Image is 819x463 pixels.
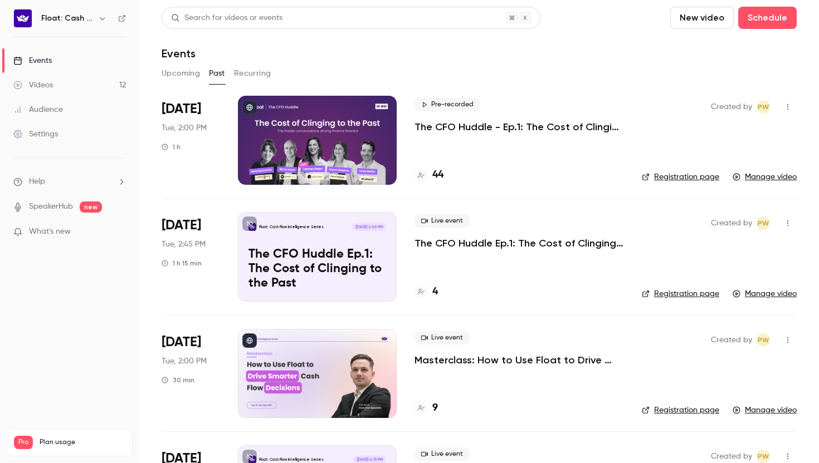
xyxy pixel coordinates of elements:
[162,239,206,250] span: Tue, 2:45 PM
[642,171,719,183] a: Registration page
[733,171,797,183] a: Manage video
[711,333,752,347] span: Created by
[757,450,770,463] span: Polly Wong
[432,284,438,299] h4: 4
[14,436,33,449] span: Pro
[238,212,397,301] a: The CFO Huddle Ep.1: The Cost of Clinging to the Past Float: Cash Flow Intelligence Series[DATE] ...
[162,333,201,351] span: [DATE]
[162,259,202,268] div: 1 h 15 min
[162,65,200,82] button: Upcoming
[642,288,719,299] a: Registration page
[642,405,719,416] a: Registration page
[29,176,45,188] span: Help
[758,216,769,230] span: PW
[113,227,126,237] iframe: Noticeable Trigger
[13,176,126,188] li: help-dropdown-opener
[738,7,797,29] button: Schedule
[162,216,201,234] span: [DATE]
[432,168,443,183] h4: 44
[733,288,797,299] a: Manage video
[415,353,624,367] a: Masterclass: How to Use Float to Drive Smarter Cash Flow Decisions
[432,401,438,416] h4: 9
[733,405,797,416] a: Manage video
[162,142,181,151] div: 1 h
[162,100,201,118] span: [DATE]
[162,47,196,60] h1: Events
[80,201,102,213] span: new
[415,120,624,134] a: The CFO Huddle - Ep.1: The Cost of Clinging to the Past
[13,129,58,140] div: Settings
[162,96,220,185] div: Aug 26 Tue, 2:00 PM (Europe/London)
[209,65,225,82] button: Past
[29,201,73,213] a: SpeakerHub
[162,122,207,134] span: Tue, 2:00 PM
[415,284,438,299] a: 4
[415,237,624,250] a: The CFO Huddle Ep.1: The Cost of Clinging to the Past
[758,100,769,114] span: PW
[352,223,386,231] span: [DATE] 2:45 PM
[162,329,220,418] div: Jul 15 Tue, 2:00 PM (Europe/London)
[758,333,769,347] span: PW
[711,216,752,230] span: Created by
[259,457,324,462] p: Float: Cash Flow Intelligence Series
[13,104,63,115] div: Audience
[415,98,480,111] span: Pre-recorded
[415,331,470,344] span: Live event
[757,333,770,347] span: Polly Wong
[162,376,194,385] div: 30 min
[171,12,282,24] div: Search for videos or events
[13,55,52,66] div: Events
[248,248,386,290] p: The CFO Huddle Ep.1: The Cost of Clinging to the Past
[162,212,220,301] div: Aug 12 Tue, 2:45 PM (Europe/London)
[711,100,752,114] span: Created by
[415,401,438,416] a: 9
[259,224,324,230] p: Float: Cash Flow Intelligence Series
[40,438,125,447] span: Plan usage
[14,9,32,27] img: Float: Cash Flow Intelligence Series
[41,13,94,24] h6: Float: Cash Flow Intelligence Series
[13,80,53,91] div: Videos
[711,450,752,463] span: Created by
[415,214,470,228] span: Live event
[757,100,770,114] span: Polly Wong
[758,450,769,463] span: PW
[757,216,770,230] span: Polly Wong
[670,7,734,29] button: New video
[29,226,71,238] span: What's new
[415,447,470,461] span: Live event
[234,65,271,82] button: Recurring
[415,168,443,183] a: 44
[162,356,207,367] span: Tue, 2:00 PM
